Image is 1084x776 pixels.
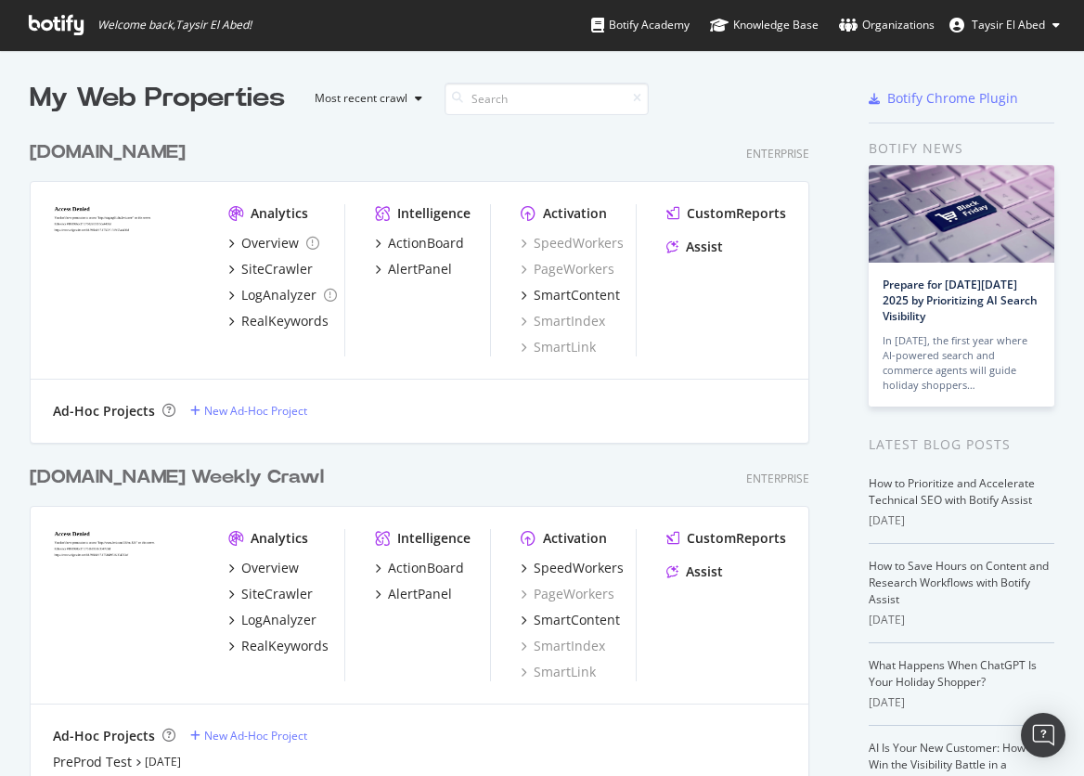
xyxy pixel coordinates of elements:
img: levipilot.com [53,204,199,321]
div: Latest Blog Posts [869,434,1054,455]
a: PreProd Test [53,753,132,771]
a: Overview [228,559,299,577]
div: Intelligence [397,204,471,223]
div: SmartContent [534,611,620,629]
a: How to Save Hours on Content and Research Workflows with Botify Assist [869,558,1049,607]
a: RealKeywords [228,637,329,655]
button: Most recent crawl [300,84,430,113]
div: ActionBoard [388,234,464,252]
div: SmartContent [534,286,620,304]
img: Levi.com [53,529,199,646]
div: Overview [241,559,299,577]
a: New Ad-Hoc Project [190,728,307,744]
a: SmartLink [521,338,596,356]
div: ActionBoard [388,559,464,577]
div: Assist [686,238,723,256]
a: What Happens When ChatGPT Is Your Holiday Shopper? [869,657,1037,690]
a: Overview [228,234,319,252]
a: Assist [666,238,723,256]
a: PageWorkers [521,585,614,603]
a: LogAnalyzer [228,286,337,304]
div: Assist [686,563,723,581]
div: Enterprise [746,146,809,162]
a: SmartIndex [521,312,605,330]
div: [DATE] [869,612,1054,628]
div: My Web Properties [30,80,285,117]
div: Knowledge Base [710,16,819,34]
div: CustomReports [687,204,786,223]
div: Activation [543,529,607,548]
div: Most recent crawl [315,93,407,104]
div: Enterprise [746,471,809,486]
a: PageWorkers [521,260,614,278]
a: Assist [666,563,723,581]
a: AlertPanel [375,585,452,603]
a: RealKeywords [228,312,329,330]
a: AlertPanel [375,260,452,278]
img: Prepare for Black Friday 2025 by Prioritizing AI Search Visibility [869,165,1054,263]
div: Organizations [839,16,935,34]
a: SmartContent [521,611,620,629]
div: Analytics [251,204,308,223]
a: SmartContent [521,286,620,304]
a: SmartLink [521,663,596,681]
div: SpeedWorkers [534,559,624,577]
div: AlertPanel [388,260,452,278]
a: LogAnalyzer [228,611,316,629]
a: SpeedWorkers [521,234,624,252]
a: Botify Chrome Plugin [869,89,1018,108]
div: Analytics [251,529,308,548]
div: Overview [241,234,299,252]
div: Open Intercom Messenger [1021,713,1065,757]
div: Activation [543,204,607,223]
span: Taysir El Abed [972,17,1045,32]
div: In [DATE], the first year where AI-powered search and commerce agents will guide holiday shoppers… [883,333,1040,393]
div: [DOMAIN_NAME] [30,139,186,166]
div: RealKeywords [241,637,329,655]
a: SpeedWorkers [521,559,624,577]
div: Ad-Hoc Projects [53,727,155,745]
a: [DATE] [145,754,181,770]
div: [DATE] [869,694,1054,711]
div: SiteCrawler [241,260,313,278]
div: Botify news [869,138,1054,159]
div: LogAnalyzer [241,286,316,304]
div: [DOMAIN_NAME] Weekly Crawl [30,464,324,491]
a: Prepare for [DATE][DATE] 2025 by Prioritizing AI Search Visibility [883,277,1038,324]
a: ActionBoard [375,559,464,577]
a: CustomReports [666,529,786,548]
a: SiteCrawler [228,260,313,278]
div: [DATE] [869,512,1054,529]
div: RealKeywords [241,312,329,330]
div: Botify Chrome Plugin [887,89,1018,108]
div: New Ad-Hoc Project [204,728,307,744]
a: How to Prioritize and Accelerate Technical SEO with Botify Assist [869,475,1035,508]
a: CustomReports [666,204,786,223]
a: [DOMAIN_NAME] [30,139,193,166]
a: SmartIndex [521,637,605,655]
button: Taysir El Abed [935,10,1075,40]
input: Search [445,83,649,115]
div: LogAnalyzer [241,611,316,629]
div: New Ad-Hoc Project [204,403,307,419]
div: CustomReports [687,529,786,548]
a: ActionBoard [375,234,464,252]
a: [DOMAIN_NAME] Weekly Crawl [30,464,331,491]
div: Ad-Hoc Projects [53,402,155,420]
div: Botify Academy [591,16,690,34]
span: Welcome back, Taysir El Abed ! [97,18,252,32]
a: New Ad-Hoc Project [190,403,307,419]
div: AlertPanel [388,585,452,603]
a: SiteCrawler [228,585,313,603]
div: SiteCrawler [241,585,313,603]
div: Intelligence [397,529,471,548]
